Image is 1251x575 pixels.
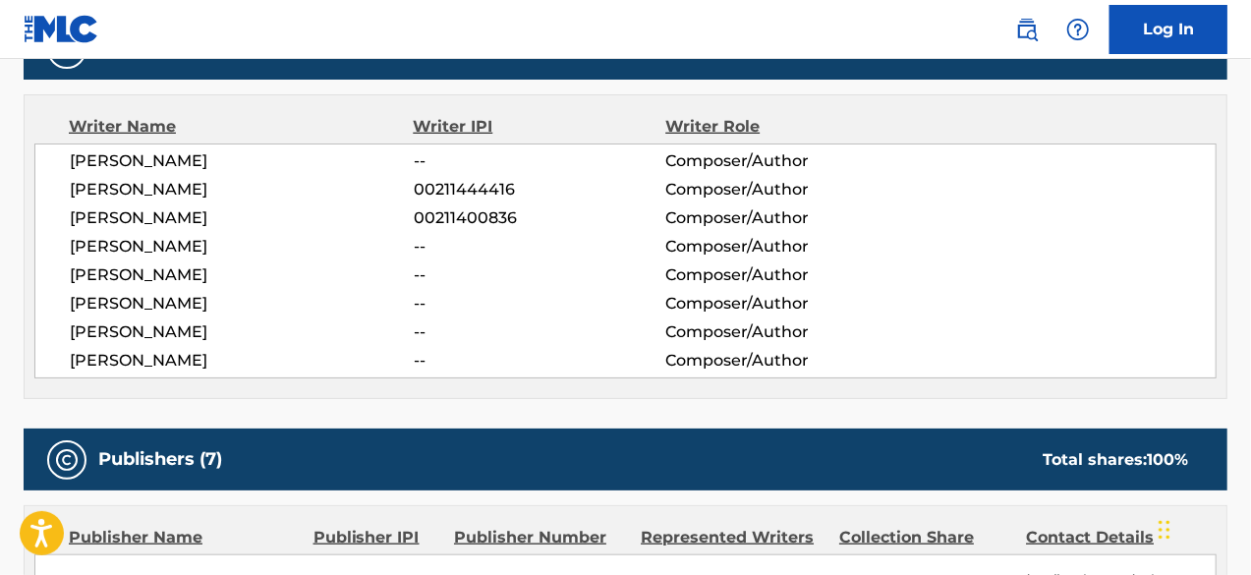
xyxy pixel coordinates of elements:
div: Writer Role [665,115,895,139]
div: Writer Name [69,115,413,139]
span: Composer/Author [665,235,894,259]
span: 100 % [1147,450,1188,469]
div: Help [1058,10,1098,49]
span: Composer/Author [665,178,894,201]
a: Log In [1109,5,1227,54]
span: 00211400836 [414,206,666,230]
div: Writer IPI [413,115,665,139]
span: -- [414,149,666,173]
span: -- [414,263,666,287]
span: -- [414,349,666,373]
iframe: Chat Widget [1153,481,1251,575]
div: Publisher Number [454,526,626,549]
span: [PERSON_NAME] [70,206,414,230]
span: Composer/Author [665,292,894,316]
span: -- [414,320,666,344]
span: [PERSON_NAME] [70,235,414,259]
div: Represented Writers [641,526,825,549]
a: Public Search [1007,10,1047,49]
span: Composer/Author [665,149,894,173]
div: Publisher Name [69,526,299,549]
span: Composer/Author [665,320,894,344]
div: Drag [1159,500,1170,559]
img: MLC Logo [24,15,99,43]
div: Total shares: [1043,448,1188,472]
span: [PERSON_NAME] [70,292,414,316]
div: Publisher IPI [313,526,439,549]
span: [PERSON_NAME] [70,349,414,373]
span: [PERSON_NAME] [70,320,414,344]
span: 00211444416 [414,178,666,201]
span: Composer/Author [665,349,894,373]
h5: Publishers (7) [98,448,222,471]
div: Collection Share [839,526,1011,549]
img: Publishers [55,448,79,472]
span: -- [414,235,666,259]
span: [PERSON_NAME] [70,263,414,287]
span: Composer/Author [665,206,894,230]
span: [PERSON_NAME] [70,149,414,173]
img: search [1015,18,1039,41]
span: [PERSON_NAME] [70,178,414,201]
span: -- [414,292,666,316]
span: Composer/Author [665,263,894,287]
img: help [1066,18,1090,41]
div: Contact Details [1026,526,1198,549]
